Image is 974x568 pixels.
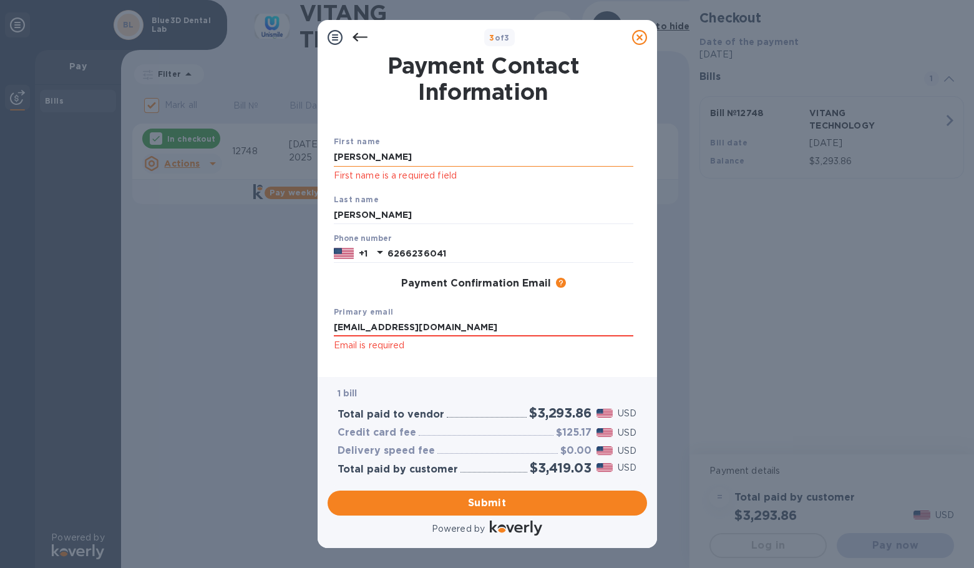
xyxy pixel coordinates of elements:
img: USD [597,409,613,418]
span: Submit [338,496,637,511]
input: Enter your last name [334,206,633,225]
h3: Payment Confirmation Email [401,278,551,290]
b: First name [334,137,381,146]
p: USD [618,461,636,474]
button: Submit [328,491,647,516]
img: USD [597,428,613,437]
img: USD [597,463,613,472]
p: First name is a required field [334,169,633,183]
p: USD [618,426,636,439]
b: 1 bill [338,388,358,398]
p: USD [618,444,636,458]
h3: Delivery speed fee [338,445,435,457]
h3: $125.17 [556,427,592,439]
img: USD [597,446,613,455]
h2: $3,419.03 [530,460,591,476]
h3: Total paid to vendor [338,409,444,421]
p: USD [618,407,636,420]
img: US [334,247,354,260]
h3: Total paid by customer [338,464,458,476]
b: Last name [334,195,379,204]
p: Powered by [432,522,485,536]
p: Email is required [334,338,633,353]
b: Primary email [334,307,394,316]
h2: $3,293.86 [529,405,591,421]
p: +1 [359,247,368,260]
h3: Credit card fee [338,427,416,439]
label: Phone number [334,235,391,243]
h3: $0.00 [560,445,592,457]
span: 3 [489,33,494,42]
img: Logo [490,521,542,536]
input: Enter your primary name [334,318,633,337]
input: Enter your first name [334,148,633,167]
b: of 3 [489,33,510,42]
h1: Payment Contact Information [334,52,633,105]
input: Enter your phone number [387,244,633,263]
